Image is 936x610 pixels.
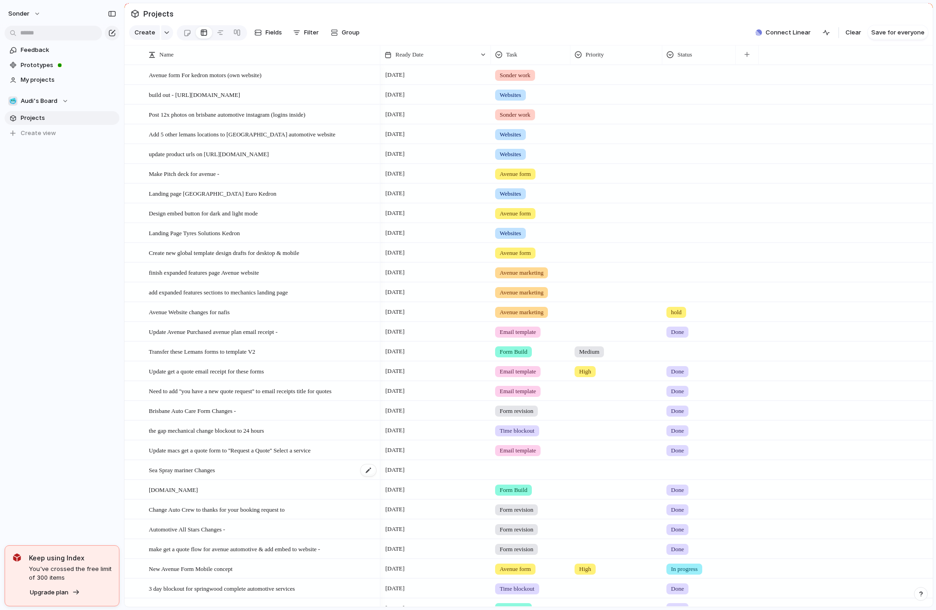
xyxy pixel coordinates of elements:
[383,425,407,436] span: [DATE]
[586,50,604,59] span: Priority
[500,130,521,139] span: Websites
[149,543,320,554] span: make get a quote flow for avenue automotive & add embed to website -
[383,504,407,515] span: [DATE]
[500,486,527,495] span: Form Build
[383,227,407,238] span: [DATE]
[149,287,288,297] span: add expanded features sections to mechanics landing page
[141,6,175,22] span: Projects
[149,168,219,179] span: Make Pitch deck for avenue -
[21,61,116,70] span: Prototypes
[383,306,407,317] span: [DATE]
[149,109,305,119] span: Post 12x photos on brisbane automotive instagram (logins inside)
[149,583,295,593] span: 3 day blockout for springwood complete automotive services
[149,405,236,416] span: Brisbane Auto Care Form Changes -
[4,6,45,21] button: sonder
[500,525,533,534] span: Form revision
[383,524,407,535] span: [DATE]
[149,148,269,159] span: update product urls on [URL][DOMAIN_NAME]
[21,129,56,138] span: Create view
[500,189,521,198] span: Websites
[149,247,299,258] span: Create new global template design drafts for desktop & mobile
[871,28,925,37] span: Save for everyone
[500,367,536,376] span: Email template
[21,75,116,85] span: My projects
[149,89,240,100] span: build out - [URL][DOMAIN_NAME]
[500,209,531,218] span: Avenue form
[149,425,264,435] span: the gap mechanical change blockout to 24 hours
[289,25,322,40] button: Filter
[149,129,335,139] span: Add 5 other lemans locations to [GEOGRAPHIC_DATA] automotive website
[149,227,240,238] span: Landing Page Tyres Solutions Kedron
[671,486,684,495] span: Done
[149,385,332,396] span: Need to add ''you have a new quote request'' to email receipts title for quotes
[383,464,407,475] span: [DATE]
[500,407,533,416] span: Form revision
[29,565,112,582] span: You've crossed the free limit of 300 items
[671,505,684,514] span: Done
[149,208,258,218] span: Design embed button for dark and light mode
[149,484,198,495] span: [DOMAIN_NAME]
[500,565,531,574] span: Avenue form
[500,308,543,317] span: Avenue marketing
[500,545,533,554] span: Form revision
[135,28,155,37] span: Create
[500,505,533,514] span: Form revision
[5,58,119,72] a: Prototypes
[500,387,536,396] span: Email template
[671,367,684,376] span: Done
[383,385,407,396] span: [DATE]
[671,407,684,416] span: Done
[21,113,116,123] span: Projects
[671,387,684,396] span: Done
[30,588,68,597] span: Upgrade plan
[304,28,319,37] span: Filter
[500,446,536,455] span: Email template
[500,328,536,337] span: Email template
[149,464,215,475] span: Sea Spray mariner Changes
[8,9,29,18] span: sonder
[149,346,255,356] span: Transfer these Lemans forms to template V2
[500,249,531,258] span: Avenue form
[671,328,684,337] span: Done
[500,71,530,80] span: Sonder work
[579,347,599,356] span: Medium
[752,26,814,40] button: Connect Linear
[500,110,530,119] span: Sonder work
[251,25,286,40] button: Fields
[846,28,861,37] span: Clear
[671,545,684,554] span: Done
[27,586,83,599] button: Upgrade plan
[383,563,407,574] span: [DATE]
[383,188,407,199] span: [DATE]
[383,109,407,120] span: [DATE]
[149,306,230,317] span: Avenue Website changes for nafis
[149,504,285,514] span: Change Auto Crew to thanks for your booking request to
[671,446,684,455] span: Done
[395,50,423,59] span: Ready Date
[5,111,119,125] a: Projects
[342,28,360,37] span: Group
[383,405,407,416] span: [DATE]
[129,25,160,40] button: Create
[383,543,407,554] span: [DATE]
[500,150,521,159] span: Websites
[383,326,407,337] span: [DATE]
[671,565,698,574] span: In progress
[149,188,276,198] span: Landing page [GEOGRAPHIC_DATA] Euro Kedron
[149,326,277,337] span: Update Avenue Purchased avenue plan email receipt -
[579,367,591,376] span: High
[500,347,527,356] span: Form Build
[383,583,407,594] span: [DATE]
[5,94,119,108] button: 🥶Audi's Board
[842,25,865,40] button: Clear
[21,96,57,106] span: Audi's Board
[671,584,684,593] span: Done
[579,565,591,574] span: High
[383,267,407,278] span: [DATE]
[383,168,407,179] span: [DATE]
[5,126,119,140] button: Create view
[383,129,407,140] span: [DATE]
[506,50,517,59] span: Task
[383,346,407,357] span: [DATE]
[383,484,407,495] span: [DATE]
